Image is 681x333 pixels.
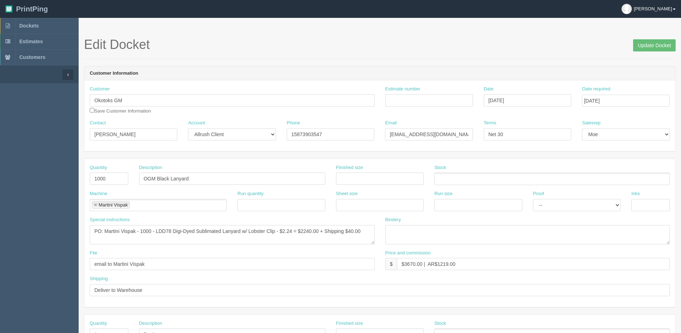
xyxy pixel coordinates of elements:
[622,4,632,14] img: avatar_default-7531ab5dedf162e01f1e0bb0964e6a185e93c5c22dfe317fb01d7f8cd2b1632c.jpg
[90,275,108,282] label: Shipping
[582,86,610,93] label: Date required
[139,320,162,327] label: Description
[19,39,43,44] span: Estimates
[385,258,397,270] div: $
[336,190,358,197] label: Sheet size
[84,38,676,52] h1: Edit Docket
[90,320,107,327] label: Quantity
[385,250,431,257] label: Price and commission
[90,86,110,93] label: Customer
[434,190,453,197] label: Run size
[188,120,205,126] label: Account
[633,39,676,51] input: Update Docket
[19,54,45,60] span: Customers
[631,190,640,197] label: Inks
[90,217,130,223] label: Special instructions
[484,120,496,126] label: Terms
[237,190,263,197] label: Run quantity
[336,320,363,327] label: Finished size
[434,164,446,171] label: Stock
[336,164,363,171] label: Finished size
[84,66,675,81] header: Customer Information
[90,94,375,106] input: Enter customer name
[385,120,397,126] label: Email
[287,120,300,126] label: Phone
[90,190,107,197] label: Machine
[90,225,375,244] textarea: PO: Martini Vispak - 1000 - LDD78 Digi-Dyed Sublimated Lanyard w/ Lobster Clip - $2.24 = $2240.00...
[385,86,420,93] label: Estimate number
[484,86,493,93] label: Date
[582,120,600,126] label: Salesrep
[90,86,375,114] div: Save Customer Information
[99,203,128,207] div: Martini Vispak
[19,23,39,29] span: Dockets
[90,164,107,171] label: Quantity
[533,190,544,197] label: Proof
[139,164,162,171] label: Description
[90,250,97,257] label: File
[90,120,106,126] label: Contact
[5,5,13,13] img: logo-3e63b451c926e2ac314895c53de4908e5d424f24456219fb08d385ab2e579770.png
[434,320,446,327] label: Stock
[385,217,401,223] label: Bindery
